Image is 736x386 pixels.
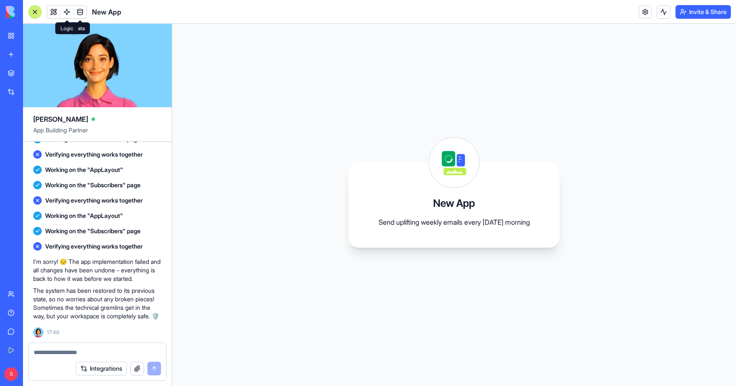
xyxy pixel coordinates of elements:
[33,114,88,124] span: [PERSON_NAME]
[45,242,143,251] span: Verifying everything works together
[33,286,161,320] p: The system has been restored to its previous state, so no worries about any broken pieces! Someti...
[45,227,141,235] span: Working on the "Subscribers" page
[69,23,90,34] div: Data
[6,6,59,18] img: logo
[33,327,43,337] img: Ella_00000_wcx2te.png
[369,217,539,227] p: Send uplifting weekly emails every [DATE] morning
[45,166,123,174] span: Working on the "AppLayout"
[4,367,18,381] span: S
[55,23,78,34] div: Logic
[47,329,59,336] span: 17:46
[433,197,475,210] h3: New App
[45,196,143,205] span: Verifying everything works together
[45,181,141,189] span: Working on the "Subscribers" page
[676,5,731,19] button: Invite & Share
[33,126,161,141] span: App Building Partner
[33,257,161,283] p: I'm sorry! 😔 The app implementation failed and all changes have been undone - everything is back ...
[92,7,121,17] span: New App
[45,150,143,159] span: Verifying everything works together
[76,362,127,375] button: Integrations
[45,212,123,220] span: Working on the "AppLayout"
